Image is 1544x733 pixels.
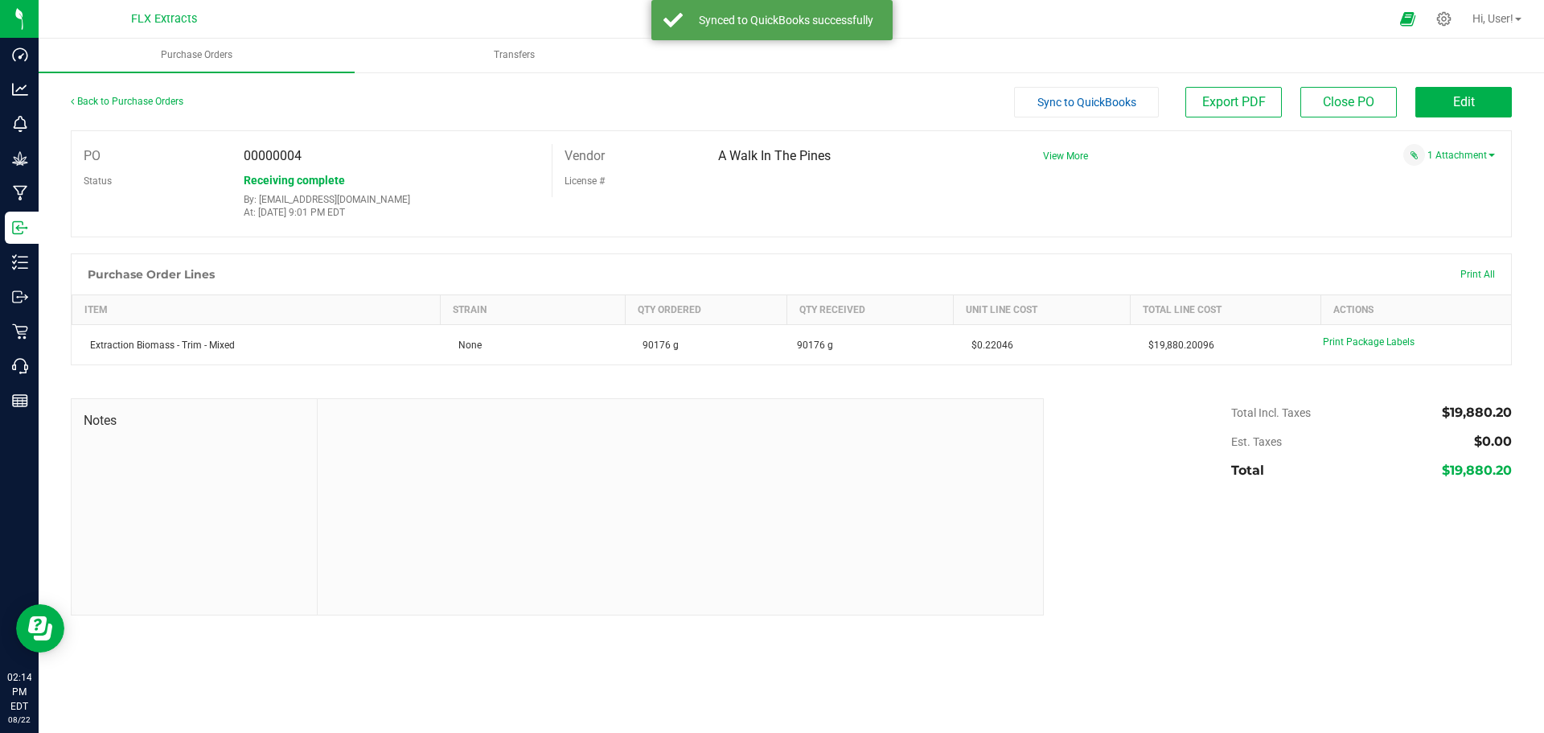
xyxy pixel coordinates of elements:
div: Extraction Biomass - Trim - Mixed [82,338,431,352]
inline-svg: Reports [12,393,28,409]
span: A Walk In The Pines [718,148,831,163]
p: 02:14 PM EDT [7,670,31,714]
button: Sync to QuickBooks [1014,87,1159,117]
label: PO [84,144,101,168]
span: Edit [1453,94,1475,109]
span: Transfers [472,48,556,62]
inline-svg: Manufacturing [12,185,28,201]
a: Back to Purchase Orders [71,96,183,107]
span: Print All [1460,269,1495,280]
button: Close PO [1300,87,1397,117]
th: Total Line Cost [1131,295,1321,325]
p: At: [DATE] 9:01 PM EDT [244,207,540,218]
span: Sync to QuickBooks [1037,96,1136,109]
span: Close PO [1323,94,1374,109]
span: 90176 g [797,338,833,352]
span: $19,880.20 [1442,405,1512,420]
span: FLX Extracts [131,12,197,26]
span: Purchase Orders [139,48,254,62]
span: Export PDF [1202,94,1266,109]
div: Synced to QuickBooks successfully [692,12,881,28]
span: Est. Taxes [1231,435,1282,448]
h1: Purchase Order Lines [88,268,215,281]
span: Notes [84,411,305,430]
th: Qty Ordered [625,295,787,325]
iframe: Resource center [16,604,64,653]
button: Export PDF [1185,87,1282,117]
span: $0.22046 [963,340,1013,351]
inline-svg: Inbound [12,220,28,236]
span: Total Incl. Taxes [1231,406,1311,419]
span: $19,880.20 [1442,463,1512,478]
div: Manage settings [1434,11,1454,27]
a: 1 Attachment [1427,150,1495,161]
a: Purchase Orders [39,39,355,72]
span: 00000004 [244,148,302,163]
span: Receiving complete [244,174,345,187]
span: Attach a document [1403,144,1425,166]
span: Hi, User! [1472,12,1513,25]
th: Strain [441,295,625,325]
inline-svg: Inventory [12,254,28,270]
a: Transfers [356,39,672,72]
label: License # [565,169,605,193]
th: Qty Received [787,295,954,325]
th: Item [72,295,441,325]
span: Open Ecommerce Menu [1390,3,1426,35]
label: Vendor [565,144,605,168]
span: Total [1231,463,1264,478]
p: 08/22 [7,714,31,726]
th: Actions [1320,295,1511,325]
inline-svg: Outbound [12,289,28,305]
inline-svg: Call Center [12,358,28,374]
inline-svg: Grow [12,150,28,167]
span: $0.00 [1474,434,1512,449]
inline-svg: Monitoring [12,116,28,132]
inline-svg: Dashboard [12,47,28,63]
a: View More [1043,150,1088,162]
span: 90176 g [634,340,679,351]
button: Edit [1415,87,1512,117]
inline-svg: Retail [12,323,28,340]
p: By: [EMAIL_ADDRESS][DOMAIN_NAME] [244,194,540,205]
inline-svg: Analytics [12,81,28,97]
span: Print Package Labels [1323,336,1415,348]
span: None [450,340,482,351]
label: Status [84,169,112,193]
span: $19,880.20096 [1140,340,1214,351]
th: Unit Line Cost [954,295,1131,325]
